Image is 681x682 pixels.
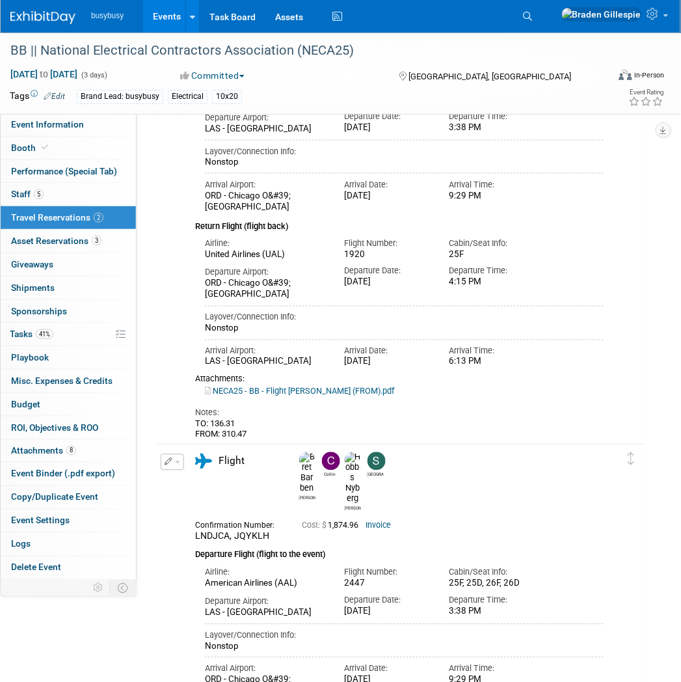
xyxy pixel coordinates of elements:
a: Logs [1,533,136,556]
div: Arrival Time: [449,179,534,191]
a: Asset Reservations3 [1,230,136,252]
div: 9:29 PM [449,191,534,202]
span: to [38,69,50,79]
div: 25F [449,250,534,260]
div: LAS - [GEOGRAPHIC_DATA] [205,357,325,368]
a: Sponsorships [1,300,136,323]
span: [DATE] [DATE] [10,68,78,80]
div: 1920 [344,250,429,261]
span: Cost: $ [302,521,328,530]
a: Event Information [1,113,136,136]
div: Flight Number: [344,567,429,579]
div: 3:38 PM [449,122,534,133]
a: Staff5 [1,183,136,206]
span: Event Settings [11,515,70,526]
div: 4:15 PM [449,277,534,288]
div: Layover/Connection Info: [205,146,604,157]
a: Edit [44,92,65,101]
div: Event Format [564,68,665,87]
div: Notes: [195,407,604,419]
div: Collin Larson [322,471,338,478]
div: Nonstop [205,323,604,334]
a: Copy/Duplicate Event [1,486,136,509]
a: Event Binder (.pdf export) [1,463,136,485]
a: Event Settings [1,510,136,532]
span: Sponsorships [11,306,67,316]
div: Flight Number: [344,238,429,250]
span: busybusy [91,11,124,20]
i: Booth reservation complete [42,144,48,151]
div: Arrival Date: [344,179,429,191]
img: Collin Larson [322,452,340,471]
span: Event Information [11,119,84,130]
a: ROI, Objectives & ROO [1,416,136,439]
div: Nonstop [205,157,604,168]
div: Cabin/Seat Info: [449,238,534,250]
div: LAS - [GEOGRAPHIC_DATA] [205,124,325,135]
div: Departure Date: [344,111,429,122]
div: Arrival Date: [344,663,429,675]
span: Delete Event [11,562,61,573]
a: NECA25 - BB - Flight [PERSON_NAME] (FROM).pdf [205,387,394,396]
a: Invoice [366,521,392,530]
a: Attachments8 [1,440,136,463]
img: Format-Inperson.png [619,70,632,80]
div: Departure Flight (flight to the event) [195,542,604,562]
button: Committed [176,69,250,82]
span: 3 [92,236,101,245]
span: Giveaways [11,259,53,269]
div: Brand Lead: busybusy [77,90,163,103]
span: 1,874.96 [302,521,364,530]
div: Confirmation Number: [195,517,283,531]
div: [DATE] [344,191,429,202]
span: Event Binder (.pdf export) [11,469,115,479]
div: Departure Airport: [205,112,325,124]
div: Arrival Time: [449,663,534,675]
div: Arrival Airport: [205,179,325,191]
div: Bret Barben [299,494,315,501]
div: 6:13 PM [449,357,534,368]
td: Personalize Event Tab Strip [87,580,110,597]
div: Departure Date: [344,595,429,607]
div: LAS - [GEOGRAPHIC_DATA] [205,608,325,619]
div: Departure Time: [449,266,534,277]
span: ROI, Objectives & ROO [11,422,98,433]
div: Arrival Date: [344,346,429,357]
div: 25F, 25D, 26F, 26D [449,579,534,589]
div: BB || National Electrical Contractors Association (NECA25) [6,39,600,62]
div: Attachments: [195,374,604,385]
div: United Airlines (UAL) [205,250,325,261]
span: Misc. Expenses & Credits [11,375,113,386]
span: Booth [11,143,51,153]
div: Collin Larson [319,452,341,478]
div: [DATE] [344,357,429,368]
span: LNDJCA, JQYKLH [195,531,269,541]
div: Departure Date: [344,266,429,277]
img: Hobbs Nyberg [345,452,361,504]
div: 2447 [344,579,429,590]
div: ORD - Chicago O&#39;[GEOGRAPHIC_DATA] [205,191,325,213]
span: Logs [11,539,31,549]
i: Flight [195,454,212,469]
div: Layover/Connection Info: [205,630,604,642]
div: Arrival Airport: [205,663,325,675]
div: Electrical [168,90,207,103]
span: Tasks [10,329,53,339]
span: [GEOGRAPHIC_DATA], [GEOGRAPHIC_DATA] [408,72,571,81]
a: Giveaways [1,253,136,276]
span: 41% [36,329,53,339]
a: Budget [1,393,136,416]
div: TO: 136.31 FROM: 310.47 [195,419,604,441]
span: Attachments [11,446,76,456]
div: Airline: [205,238,325,250]
div: Departure Airport: [205,267,325,279]
span: Flight [219,456,245,467]
div: Sydney Sanders [364,452,387,478]
div: Departure Airport: [205,596,325,608]
a: Performance (Special Tab) [1,160,136,183]
span: Staff [11,189,44,199]
span: 2 [94,213,103,223]
div: [DATE] [344,277,429,288]
div: [DATE] [344,607,429,618]
img: Sydney Sanders [367,452,386,471]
